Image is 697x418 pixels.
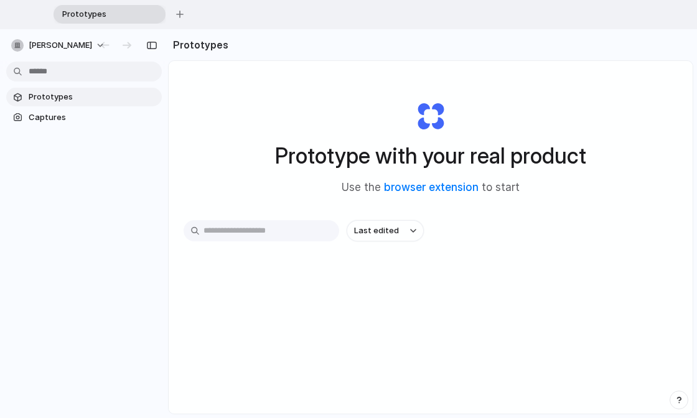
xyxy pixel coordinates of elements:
[29,91,157,103] span: Prototypes
[6,35,111,55] button: [PERSON_NAME]
[347,220,424,241] button: Last edited
[54,5,166,24] div: Prototypes
[275,139,586,172] h1: Prototype with your real product
[384,181,479,193] a: browser extension
[29,111,157,124] span: Captures
[168,37,228,52] h2: Prototypes
[354,225,399,237] span: Last edited
[29,39,92,52] span: [PERSON_NAME]
[342,180,520,196] span: Use the to start
[6,88,162,106] a: Prototypes
[57,8,146,21] span: Prototypes
[6,108,162,127] a: Captures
